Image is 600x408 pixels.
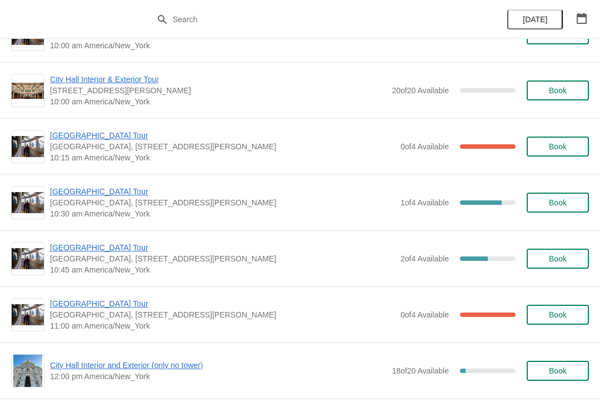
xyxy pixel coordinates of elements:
button: [DATE] [507,9,563,29]
button: Book [527,137,589,157]
img: City Hall Interior & Exterior Tour | 1400 John F Kennedy Boulevard, Suite 121, Philadelphia, PA, ... [12,83,44,99]
span: [DATE] [523,15,547,24]
span: [GEOGRAPHIC_DATA] Tour [50,186,395,197]
img: City Hall Tower Tour | City Hall Visitor Center, 1400 John F Kennedy Boulevard Suite 121, Philade... [12,248,44,270]
img: City Hall Tower Tour | City Hall Visitor Center, 1400 John F Kennedy Boulevard Suite 121, Philade... [12,192,44,214]
span: 12:00 pm America/New_York [50,371,386,382]
span: [GEOGRAPHIC_DATA], [STREET_ADDRESS][PERSON_NAME] [50,309,395,320]
span: Book [549,310,567,319]
span: [GEOGRAPHIC_DATA] Tour [50,298,395,309]
span: [GEOGRAPHIC_DATA] Tour [50,242,395,253]
img: City Hall Tower Tour | City Hall Visitor Center, 1400 John F Kennedy Boulevard Suite 121, Philade... [12,304,44,326]
span: Book [549,86,567,95]
span: [GEOGRAPHIC_DATA], [STREET_ADDRESS][PERSON_NAME] [50,141,395,152]
button: Book [527,249,589,269]
button: Book [527,193,589,213]
span: 10:45 am America/New_York [50,264,395,275]
span: 1 of 4 Available [401,198,449,207]
span: Book [549,366,567,375]
span: 0 of 4 Available [401,310,449,319]
input: Search [172,9,450,29]
span: City Hall Interior and Exterior (only no tower) [50,360,386,371]
span: Book [549,198,567,207]
span: 11:00 am America/New_York [50,320,395,331]
button: Book [527,361,589,381]
button: Book [527,305,589,325]
button: Book [527,80,589,100]
span: 0 of 4 Available [401,142,449,151]
span: 10:00 am America/New_York [50,40,395,51]
span: 18 of 20 Available [392,366,449,375]
span: [GEOGRAPHIC_DATA] Tour [50,130,395,141]
span: 2 of 4 Available [401,254,449,263]
img: City Hall Tower Tour | City Hall Visitor Center, 1400 John F Kennedy Boulevard Suite 121, Philade... [12,136,44,158]
span: Book [549,254,567,263]
span: City Hall Interior & Exterior Tour [50,74,386,85]
span: Book [549,142,567,151]
span: 20 of 20 Available [392,86,449,95]
span: [STREET_ADDRESS][PERSON_NAME] [50,85,386,96]
span: [GEOGRAPHIC_DATA], [STREET_ADDRESS][PERSON_NAME] [50,197,395,208]
span: 10:15 am America/New_York [50,152,395,163]
span: [GEOGRAPHIC_DATA], [STREET_ADDRESS][PERSON_NAME] [50,253,395,264]
img: City Hall Interior and Exterior (only no tower) | | 12:00 pm America/New_York [13,355,43,387]
span: 10:30 am America/New_York [50,208,395,219]
span: 10:00 am America/New_York [50,96,386,107]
